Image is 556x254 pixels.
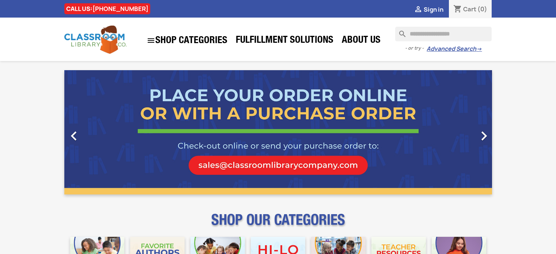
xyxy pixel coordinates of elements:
[463,5,476,13] span: Cart
[477,5,487,13] span: (0)
[414,5,443,14] a:  Sign in
[92,5,148,13] a: [PHONE_NUMBER]
[424,5,443,14] span: Sign in
[64,26,126,54] img: Classroom Library Company
[414,5,423,14] i: 
[395,27,404,35] i: search
[64,70,129,194] a: Previous
[453,5,462,14] i: shopping_cart
[475,127,493,145] i: 
[64,218,492,231] p: SHOP OUR CATEGORIES
[232,34,337,48] a: Fulfillment Solutions
[64,3,150,14] div: CALL US:
[147,36,155,45] i: 
[65,127,83,145] i: 
[476,45,482,53] span: →
[428,70,492,194] a: Next
[405,45,427,52] span: - or try -
[64,70,492,194] ul: Carousel container
[395,27,492,41] input: Search
[338,34,384,48] a: About Us
[427,45,482,53] a: Advanced Search→
[143,33,231,49] a: SHOP CATEGORIES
